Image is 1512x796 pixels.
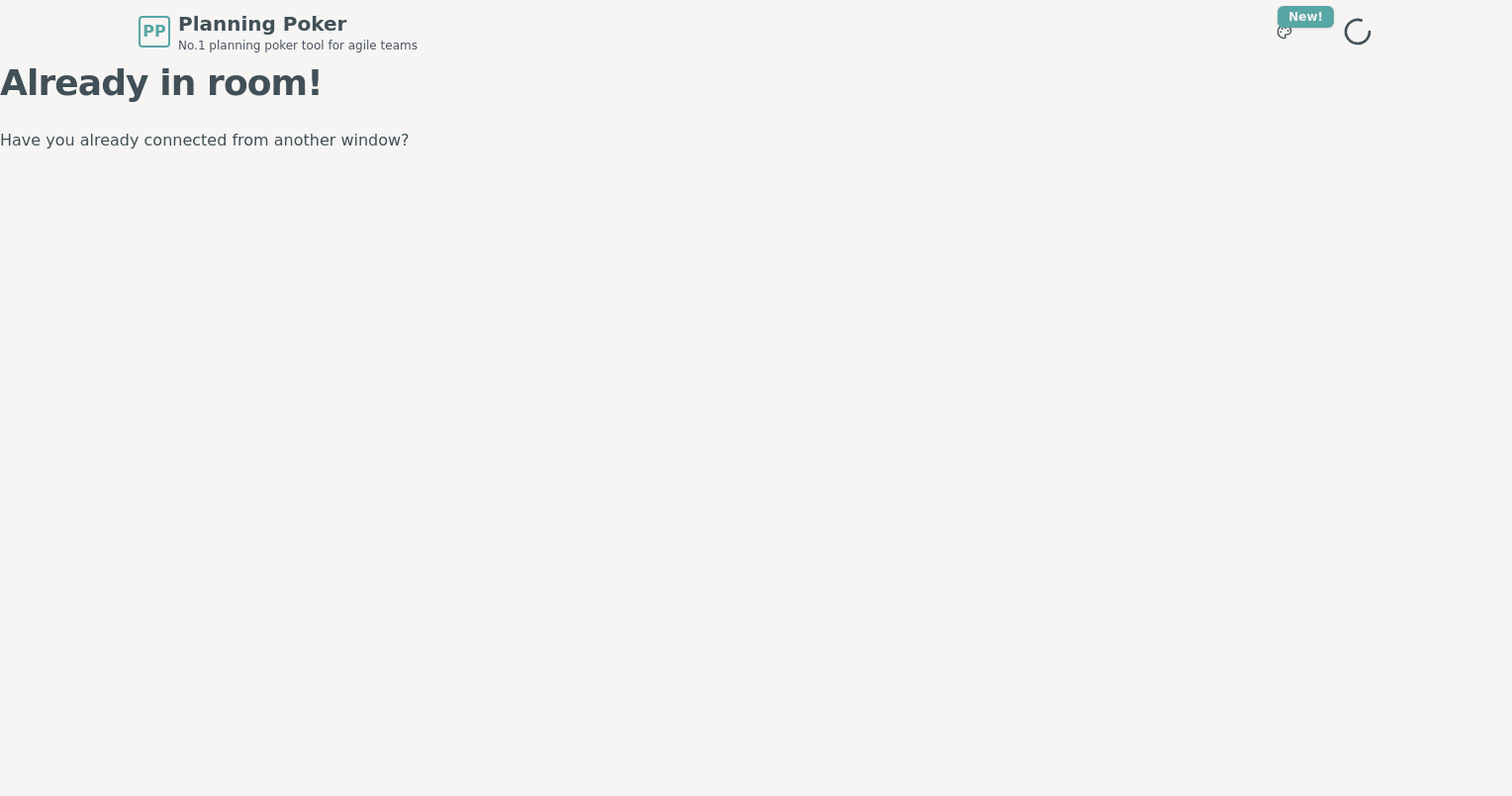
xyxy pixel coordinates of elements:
button: New! [1267,14,1302,50]
span: PP [142,20,165,44]
span: Planning Poker [178,10,418,38]
div: New! [1277,6,1334,28]
span: No.1 planning poker tool for agile teams [178,38,418,53]
a: PPPlanning PokerNo.1 planning poker tool for agile teams [139,10,418,53]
